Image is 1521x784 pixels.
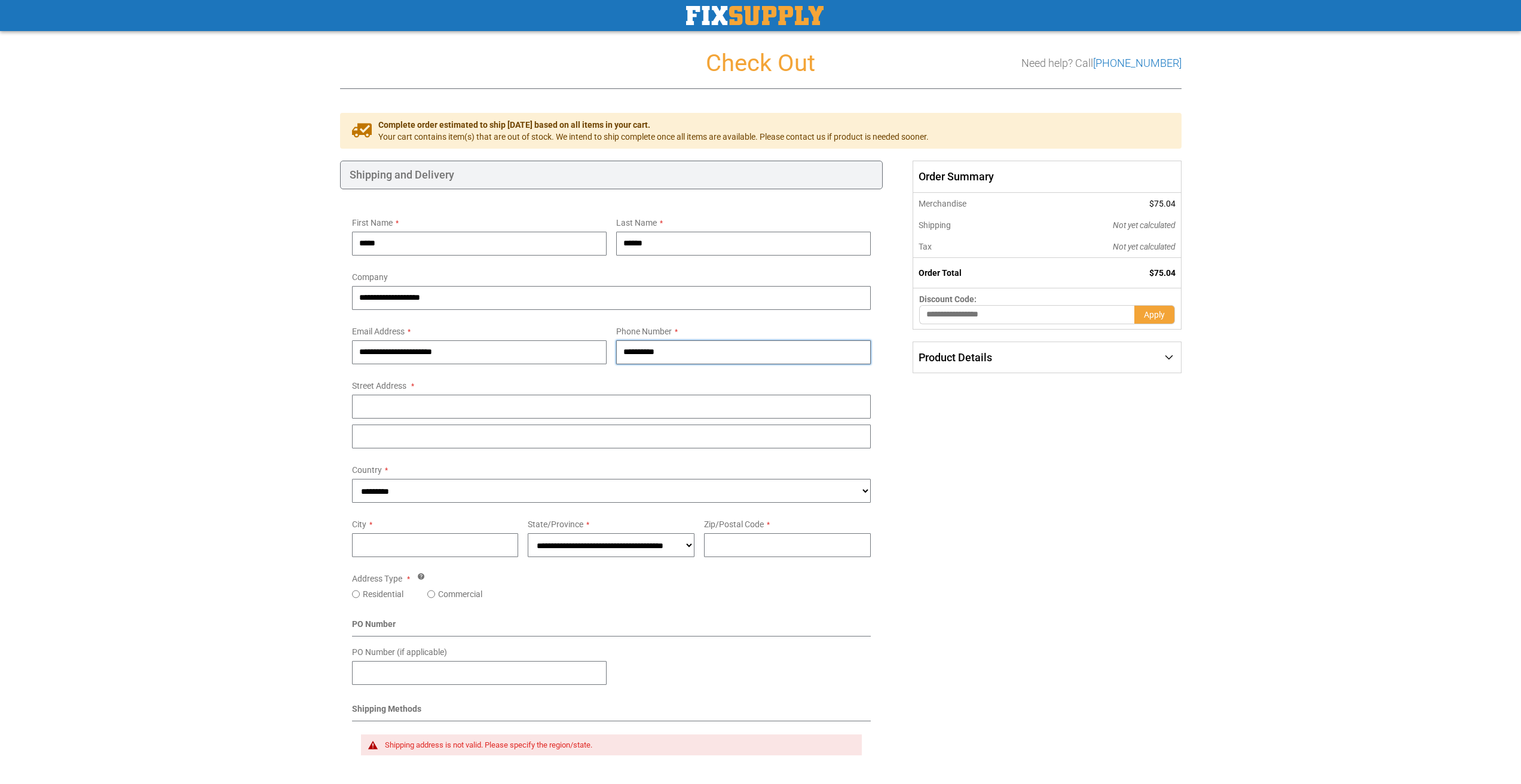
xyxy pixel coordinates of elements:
strong: Order Total [919,268,962,278]
span: Your cart contains item(s) that are out of stock. We intend to ship complete once all items are a... [378,131,929,143]
div: PO Number [352,618,871,637]
div: Shipping Methods [352,703,871,721]
span: Zip/Postal Code [704,519,764,529]
label: Commercial [438,588,482,600]
span: Not yet calculated [1113,220,1176,230]
span: PO Number (if applicable) [352,647,447,657]
span: Discount Code: [919,294,977,304]
span: Not yet calculated [1113,242,1176,251]
span: Phone Number [616,327,672,336]
img: Fix Industrial Supply [686,6,824,25]
label: Residential [363,588,403,600]
span: Last Name [616,218,657,227]
span: Shipping [919,220,951,230]
span: $75.04 [1149,268,1176,278]
div: Shipping and Delivery [340,161,883,189]
th: Tax [913,236,1032,258]
div: Shipping address is not valid. Please specify the region/state. [385,740,850,750]
a: store logo [686,6,824,25]
span: Country [352,465,382,475]
span: Product Details [919,351,992,364]
span: Address Type [352,574,402,583]
span: Email Address [352,327,405,336]
span: First Name [352,218,393,227]
span: $75.04 [1149,199,1176,208]
span: Street Address [352,381,406,391]
th: Merchandise [913,193,1032,214]
span: Order Summary [913,161,1181,193]
h1: Check Out [340,50,1182,76]
span: State/Province [528,519,583,529]
span: Apply [1144,310,1165,319]
span: City [352,519,366,529]
h3: Need help? Call [1021,57,1182,69]
span: Company [352,272,388,282]
button: Apply [1134,305,1175,324]
span: Complete order estimated to ship [DATE] based on all items in your cart. [378,119,929,131]
a: [PHONE_NUMBER] [1093,57,1182,69]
